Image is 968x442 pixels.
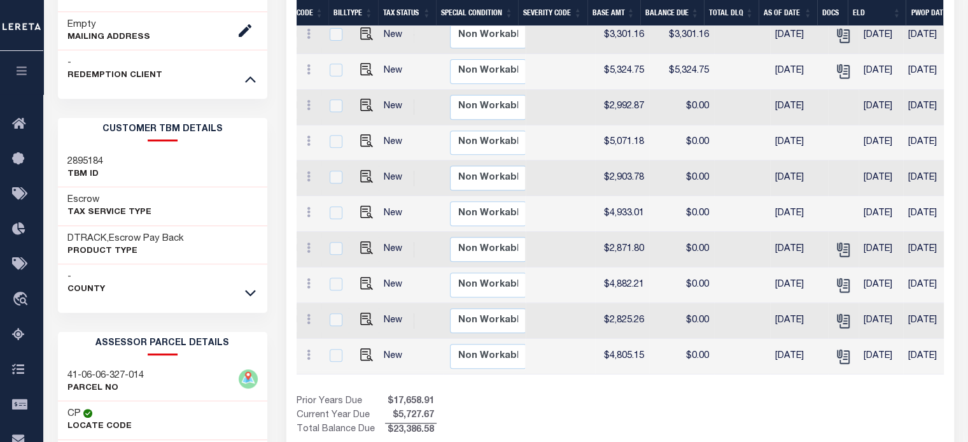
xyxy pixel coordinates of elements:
[595,18,649,54] td: $3,301.16
[903,196,960,232] td: [DATE]
[859,303,903,339] td: [DATE]
[67,18,150,31] h3: Empty
[649,90,714,125] td: $0.00
[379,303,414,339] td: New
[903,160,960,196] td: [DATE]
[67,168,103,181] p: TBM ID
[595,303,649,339] td: $2,825.26
[67,155,103,168] h3: 2895184
[595,267,649,303] td: $4,882.21
[649,267,714,303] td: $0.00
[67,31,150,44] p: Mailing Address
[379,339,414,374] td: New
[649,54,714,90] td: $5,324.75
[379,267,414,303] td: New
[297,423,385,437] td: Total Balance Due
[770,160,828,196] td: [DATE]
[67,420,132,433] p: Locate Code
[770,303,828,339] td: [DATE]
[67,194,151,206] h3: Escrow
[595,339,649,374] td: $4,805.15
[67,408,81,420] h3: CP
[649,339,714,374] td: $0.00
[649,196,714,232] td: $0.00
[903,303,960,339] td: [DATE]
[770,196,828,232] td: [DATE]
[770,232,828,267] td: [DATE]
[770,90,828,125] td: [DATE]
[859,18,903,54] td: [DATE]
[297,395,385,409] td: Prior Years Due
[297,409,385,423] td: Current Year Due
[385,424,437,438] span: $23,386.58
[770,125,828,161] td: [DATE]
[770,54,828,90] td: [DATE]
[379,18,414,54] td: New
[649,303,714,339] td: $0.00
[595,125,649,161] td: $5,071.18
[595,54,649,90] td: $5,324.75
[379,54,414,90] td: New
[859,267,903,303] td: [DATE]
[595,160,649,196] td: $2,903.78
[859,54,903,90] td: [DATE]
[595,196,649,232] td: $4,933.01
[770,339,828,374] td: [DATE]
[12,292,32,308] i: travel_explore
[379,90,414,125] td: New
[67,206,151,219] p: Tax Service Type
[385,409,437,423] span: $5,727.67
[903,54,960,90] td: [DATE]
[903,18,960,54] td: [DATE]
[385,395,437,409] span: $17,658.91
[649,160,714,196] td: $0.00
[903,125,960,161] td: [DATE]
[859,339,903,374] td: [DATE]
[649,232,714,267] td: $0.00
[903,232,960,267] td: [DATE]
[58,118,268,141] h2: CUSTOMER TBM DETAILS
[67,369,144,382] h3: 41-06-06-327-014
[58,332,268,355] h2: ASSESSOR PARCEL DETAILS
[67,245,184,258] p: Product Type
[67,232,184,245] h3: DTRACK,Escrow Pay Back
[379,125,414,161] td: New
[67,283,105,296] p: County
[903,90,960,125] td: [DATE]
[859,125,903,161] td: [DATE]
[379,232,414,267] td: New
[770,18,828,54] td: [DATE]
[903,339,960,374] td: [DATE]
[379,160,414,196] td: New
[859,160,903,196] td: [DATE]
[859,232,903,267] td: [DATE]
[595,90,649,125] td: $2,992.87
[67,69,162,82] p: REDEMPTION CLIENT
[649,18,714,54] td: $3,301.16
[770,267,828,303] td: [DATE]
[67,57,162,69] h3: -
[649,125,714,161] td: $0.00
[595,232,649,267] td: $2,871.80
[67,271,105,283] h3: -
[903,267,960,303] td: [DATE]
[379,196,414,232] td: New
[859,90,903,125] td: [DATE]
[67,382,144,395] p: PARCEL NO
[859,196,903,232] td: [DATE]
